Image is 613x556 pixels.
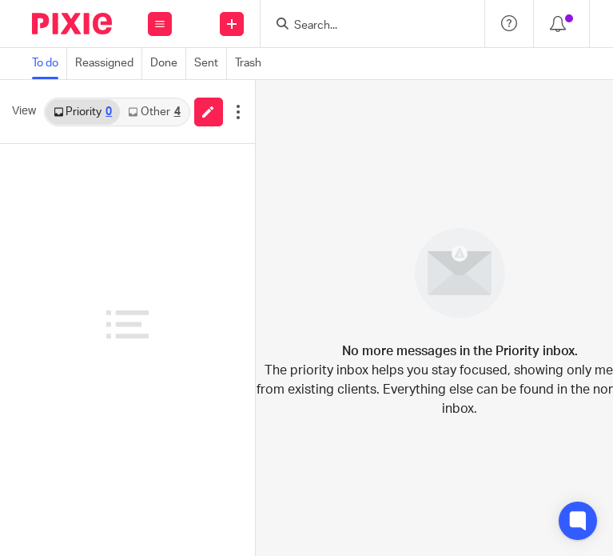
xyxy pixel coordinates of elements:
[235,48,269,79] a: Trash
[342,342,578,361] h4: No more messages in the Priority inbox.
[46,99,120,125] a: Priority0
[12,103,36,120] span: View
[105,106,112,118] div: 0
[150,48,186,79] a: Done
[404,218,515,329] img: image
[174,106,181,118] div: 4
[194,48,227,79] a: Sent
[293,19,436,34] input: Search
[32,13,112,34] img: Pixie
[120,99,188,125] a: Other4
[32,48,67,79] a: To do
[75,48,142,79] a: Reassigned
